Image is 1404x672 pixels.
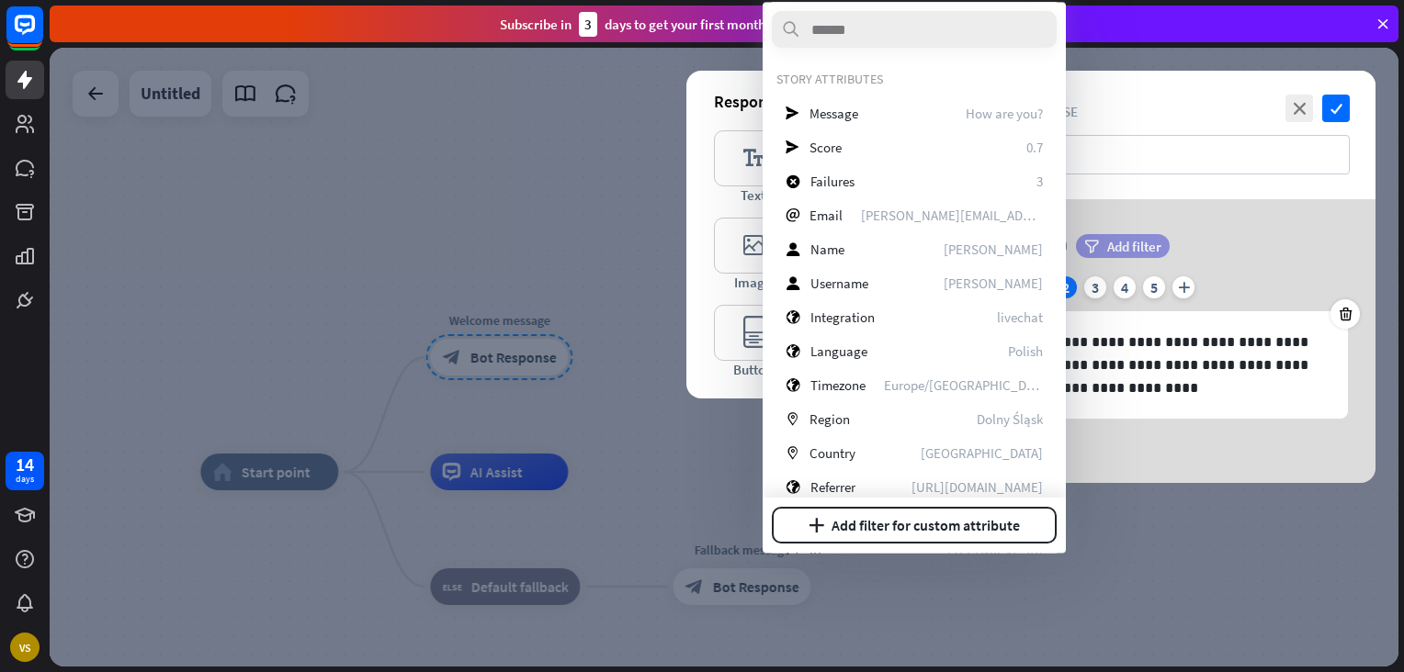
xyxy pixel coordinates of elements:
[786,242,800,256] i: user
[786,378,800,392] i: globe
[786,344,800,358] i: globe
[810,410,850,428] span: Region
[1285,95,1313,122] i: close
[944,274,1043,292] span: Peter Crauch
[786,446,799,460] i: marker
[1172,276,1195,298] i: plus
[861,207,1043,224] span: peter@crauch.com
[786,106,799,120] i: send
[579,12,597,37] div: 3
[16,456,34,473] div: 14
[884,376,1043,394] span: Europe/Warsaw
[810,207,843,224] span: Email
[1084,240,1099,253] i: filter
[1107,238,1161,255] span: Add filter
[776,71,1052,87] div: STORY ATTRIBUTES
[810,139,842,156] span: Score
[1322,95,1350,122] i: check
[786,412,799,426] i: marker
[1084,276,1106,298] div: 3
[6,452,44,490] a: 14 days
[997,308,1043,326] span: livechat
[786,310,800,324] i: globe
[786,208,799,222] i: email
[966,105,1043,122] span: How are you?
[786,480,800,494] i: globe
[1143,276,1165,298] div: 5
[810,241,844,258] span: Name
[786,174,800,188] i: block_failure
[810,274,868,292] span: Username
[810,444,855,462] span: Country
[772,507,1057,543] button: plusAdd filter for custom attribute
[1055,276,1077,298] div: 2
[911,478,1043,496] span: https://livechat.com
[1114,276,1136,298] div: 4
[810,173,855,190] span: Failures
[921,444,1043,462] span: Poland
[15,7,70,62] button: Open LiveChat chat widget
[1026,139,1043,156] span: 0.7
[16,473,34,486] div: days
[810,376,866,394] span: Timezone
[809,518,824,532] i: plus
[500,12,803,37] div: Subscribe in days to get your first month for $1
[944,241,1043,258] span: Peter Crauch
[10,633,40,662] div: VS
[810,308,875,326] span: Integration
[810,342,867,360] span: Language
[1036,173,1043,190] span: 3
[786,276,800,290] i: user
[810,478,855,496] span: Referrer
[1008,342,1043,360] span: Polish
[810,105,858,122] span: Message
[977,410,1043,428] span: Dolny Śląsk
[786,140,799,154] i: send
